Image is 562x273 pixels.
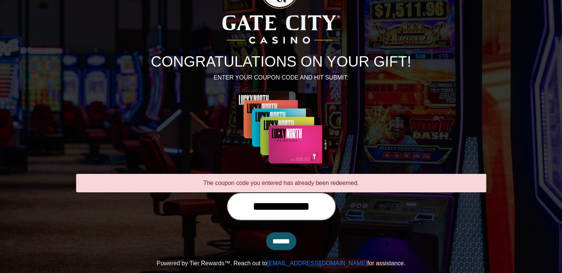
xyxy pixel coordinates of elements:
a: [EMAIL_ADDRESS][DOMAIN_NAME] [267,260,367,266]
div: The coupon code you entered has already been redeemed. [76,174,486,192]
span: Powered by Tier Rewards™. Reach out to for assistance. [157,260,405,266]
p: ENTER YOUR COUPON CODE AND HIT SUBMIT: [76,73,486,82]
h1: CONGRATULATIONS ON YOUR GIFT! [76,53,486,70]
img: Center Image [215,91,347,165]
